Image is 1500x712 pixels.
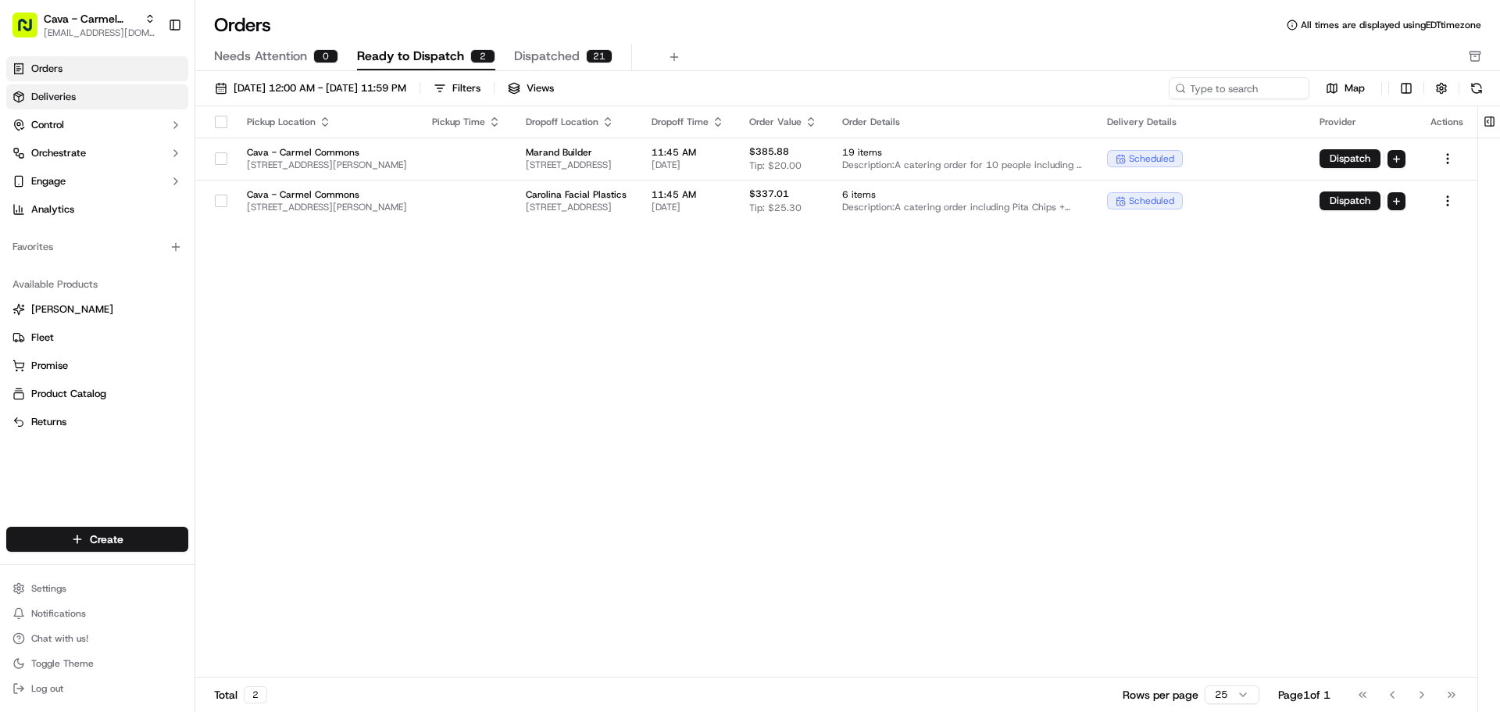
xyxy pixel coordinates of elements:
button: Refresh [1466,77,1487,99]
span: • [130,284,135,297]
div: Pickup Location [247,116,407,128]
div: Page 1 of 1 [1278,687,1330,703]
span: Returns [31,415,66,429]
img: 1736555255976-a54dd68f-1ca7-489b-9aae-adbdc363a1c4 [16,149,44,177]
h1: Orders [214,13,271,38]
div: Pickup Time [432,116,501,128]
img: 1736555255976-a54dd68f-1ca7-489b-9aae-adbdc363a1c4 [31,285,44,298]
span: Pylon [155,388,189,399]
span: Description: A catering order including Pita Chips + Dip, a Group Bowl Bar with Grilled Chicken, ... [842,201,1082,213]
button: [PERSON_NAME] [6,297,188,322]
span: [STREET_ADDRESS] [526,201,627,213]
a: Fleet [12,331,182,345]
span: Tip: $20.00 [749,159,802,172]
div: Delivery Details [1107,116,1295,128]
span: [DATE] [138,284,170,297]
span: Orders [31,62,62,76]
span: Tip: $25.30 [749,202,802,214]
span: [PERSON_NAME] [31,302,113,317]
span: All times are displayed using EDT timezone [1301,19,1481,31]
span: [STREET_ADDRESS] [526,159,627,171]
span: Deliveries [31,90,76,104]
span: 11:45 AM [652,188,724,201]
span: scheduled [1129,152,1174,165]
span: Toggle Theme [31,657,94,670]
span: Notifications [31,607,86,620]
div: 2 [244,686,267,703]
button: Filters [427,77,487,99]
a: Powered byPylon [110,387,189,399]
div: Actions [1430,116,1465,128]
button: [DATE] 12:00 AM - [DATE] 11:59 PM [208,77,413,99]
div: 📗 [16,351,28,363]
input: Got a question? Start typing here... [41,101,281,117]
div: Favorites [6,234,188,259]
span: Views [527,81,554,95]
span: 19 items [842,146,1082,159]
a: Deliveries [6,84,188,109]
span: Cava - Carmel Commons [247,188,407,201]
span: Dispatched [514,47,580,66]
button: Dispatch [1320,191,1380,210]
span: Description: A catering order for 10 people including a Group Bowl Bar with grilled chicken, stea... [842,159,1082,171]
span: Cava - Carmel Commons [247,146,407,159]
span: Product Catalog [31,387,106,401]
span: $385.88 [749,145,789,158]
span: Chat with us! [31,632,88,645]
button: Chat with us! [6,628,188,649]
span: $337.01 [749,188,789,200]
div: Past conversations [16,203,105,216]
span: [DATE] [652,201,724,213]
span: [STREET_ADDRESS][PERSON_NAME] [247,201,407,213]
div: Order Value [749,116,817,128]
span: Carmel Commons [48,242,132,255]
div: Available Products [6,272,188,297]
a: [PERSON_NAME] [12,302,182,317]
button: Promise [6,353,188,378]
span: Fleet [31,331,54,345]
span: [DATE] 12:00 AM - [DATE] 11:59 PM [234,81,406,95]
span: [STREET_ADDRESS][PERSON_NAME] [247,159,407,171]
a: Returns [12,415,182,429]
span: scheduled [1129,195,1174,207]
button: Engage [6,169,188,194]
p: Rows per page [1123,687,1198,703]
div: Total [214,686,267,703]
a: Promise [12,359,182,373]
span: 11:45 AM [652,146,724,159]
span: Marand Builder [526,146,627,159]
span: API Documentation [148,349,251,365]
div: Start new chat [70,149,256,165]
span: Settings [31,582,66,595]
button: Returns [6,410,188,435]
button: Cava - Carmel Commons [44,11,138,27]
img: Angelique Valdez [16,270,41,295]
div: 💻 [132,351,145,363]
div: Dropoff Location [526,116,627,128]
div: Order Details [842,116,1082,128]
span: • [135,242,141,255]
img: 1727276513143-84d647e1-66c0-4f92-a045-3c9f9f5dfd92 [33,149,61,177]
span: Analytics [31,202,74,216]
button: Dispatch [1320,149,1380,168]
button: Control [6,113,188,138]
button: [EMAIL_ADDRESS][DOMAIN_NAME] [44,27,155,39]
span: Log out [31,682,63,695]
button: Start new chat [266,154,284,173]
button: Orchestrate [6,141,188,166]
div: 2 [470,49,495,63]
button: Fleet [6,325,188,350]
span: 6 items [842,188,1082,201]
button: Notifications [6,603,188,624]
img: Carmel Commons [16,227,41,252]
span: [DATE] [652,159,724,171]
div: Provider [1320,116,1405,128]
span: Knowledge Base [31,349,120,365]
a: Analytics [6,197,188,222]
img: Nash [16,16,47,47]
span: Promise [31,359,68,373]
div: 21 [586,49,612,63]
p: Welcome 👋 [16,63,284,88]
